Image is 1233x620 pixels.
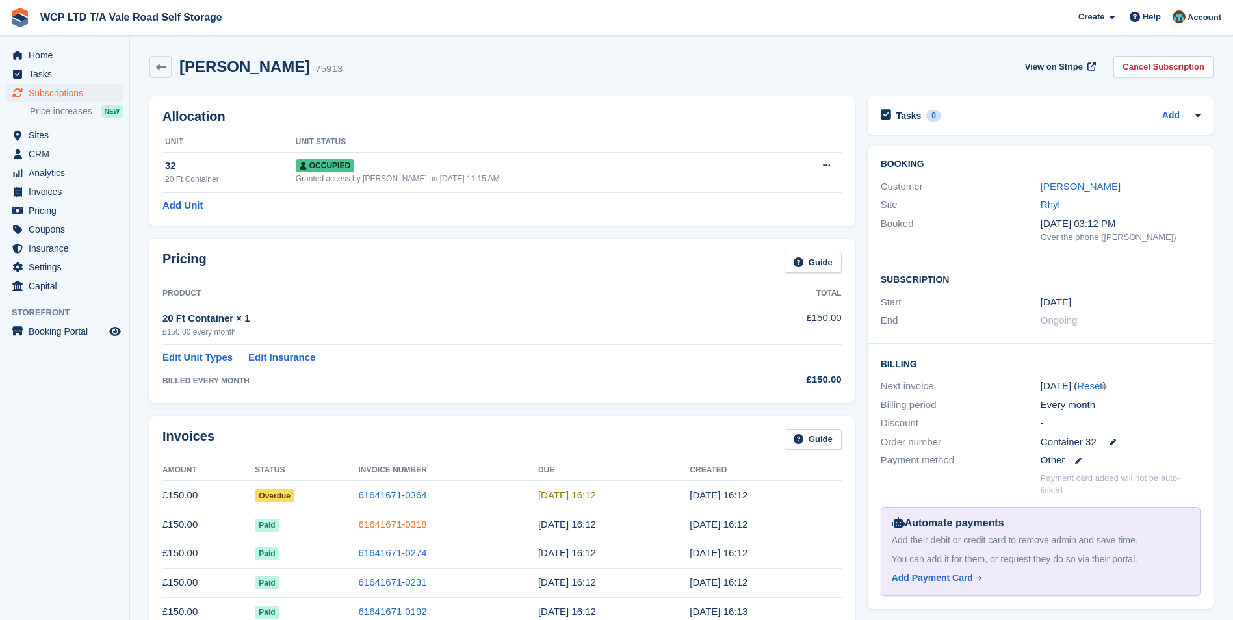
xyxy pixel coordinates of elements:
[892,552,1189,566] div: You can add it for them, or request they do so via their portal.
[255,460,358,481] th: Status
[6,220,123,239] a: menu
[29,145,107,163] span: CRM
[1143,10,1161,23] span: Help
[690,547,747,558] time: 2025-06-07 15:12:44 UTC
[162,132,296,153] th: Unit
[6,258,123,276] a: menu
[255,547,279,560] span: Paid
[248,350,315,365] a: Edit Insurance
[881,379,1041,394] div: Next invoice
[881,313,1041,328] div: End
[315,62,343,77] div: 75913
[162,460,255,481] th: Amount
[165,174,296,185] div: 20 Ft Container
[296,173,777,185] div: Granted access by [PERSON_NAME] on [DATE] 11:15 AM
[29,126,107,144] span: Sites
[690,489,747,500] time: 2025-08-07 15:12:26 UTC
[30,104,123,118] a: Price increases NEW
[1113,56,1214,77] a: Cancel Subscription
[690,576,747,588] time: 2025-05-07 15:12:27 UTC
[29,46,107,64] span: Home
[892,571,973,585] div: Add Payment Card
[1041,216,1201,231] div: [DATE] 03:12 PM
[538,460,690,481] th: Due
[359,606,427,617] a: 61641671-0192
[1025,60,1083,73] span: View on Stripe
[6,183,123,201] a: menu
[29,322,107,341] span: Booking Portal
[162,350,233,365] a: Edit Unit Types
[881,179,1041,194] div: Customer
[162,283,714,304] th: Product
[881,357,1201,370] h2: Billing
[162,568,255,597] td: £150.00
[1188,11,1221,24] span: Account
[162,429,214,450] h2: Invoices
[359,547,427,558] a: 61641671-0274
[538,606,596,617] time: 2025-04-08 15:12:23 UTC
[538,519,596,530] time: 2025-07-08 15:12:23 UTC
[690,519,747,530] time: 2025-07-07 15:12:30 UTC
[296,132,777,153] th: Unit Status
[881,198,1041,213] div: Site
[12,306,129,319] span: Storefront
[162,198,203,213] a: Add Unit
[881,159,1201,170] h2: Booking
[1041,181,1121,192] a: [PERSON_NAME]
[690,606,747,617] time: 2025-04-07 15:13:00 UTC
[785,252,842,273] a: Guide
[538,576,596,588] time: 2025-05-08 15:12:23 UTC
[881,416,1041,431] div: Discount
[892,571,1184,585] a: Add Payment Card
[255,489,294,502] span: Overdue
[926,110,941,122] div: 0
[10,8,30,27] img: stora-icon-8386f47178a22dfd0bd8f6a31ec36ba5ce8667c1dd55bd0f319d3a0aa187defe.svg
[1041,379,1201,394] div: [DATE] ( )
[1041,453,1201,468] div: Other
[881,216,1041,244] div: Booked
[6,84,123,102] a: menu
[29,84,107,102] span: Subscriptions
[538,547,596,558] time: 2025-06-08 15:12:23 UTC
[162,109,842,124] h2: Allocation
[30,105,92,118] span: Price increases
[6,164,123,182] a: menu
[714,283,842,304] th: Total
[359,519,427,530] a: 61641671-0318
[896,110,922,122] h2: Tasks
[6,277,123,295] a: menu
[1041,398,1201,413] div: Every month
[101,105,123,118] div: NEW
[1098,381,1110,393] div: Tooltip anchor
[1020,56,1098,77] a: View on Stripe
[29,277,107,295] span: Capital
[165,159,296,174] div: 32
[892,515,1189,531] div: Automate payments
[1173,10,1186,23] img: Kirsty williams
[6,126,123,144] a: menu
[162,375,714,387] div: BILLED EVERY MONTH
[892,534,1189,547] div: Add their debit or credit card to remove admin and save time.
[1041,472,1201,497] p: Payment card added will not be auto-linked
[162,326,714,338] div: £150.00 every month
[6,201,123,220] a: menu
[881,295,1041,310] div: Start
[1041,295,1071,310] time: 2025-03-07 01:00:00 UTC
[359,460,538,481] th: Invoice Number
[1041,231,1201,244] div: Over the phone ([PERSON_NAME])
[881,398,1041,413] div: Billing period
[714,304,842,344] td: £150.00
[6,239,123,257] a: menu
[1041,416,1201,431] div: -
[1041,435,1097,450] span: Container 32
[1041,315,1078,326] span: Ongoing
[359,489,427,500] a: 61641671-0364
[179,58,310,75] h2: [PERSON_NAME]
[785,429,842,450] a: Guide
[29,183,107,201] span: Invoices
[29,220,107,239] span: Coupons
[1078,10,1104,23] span: Create
[6,65,123,83] a: menu
[255,519,279,532] span: Paid
[881,453,1041,468] div: Payment method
